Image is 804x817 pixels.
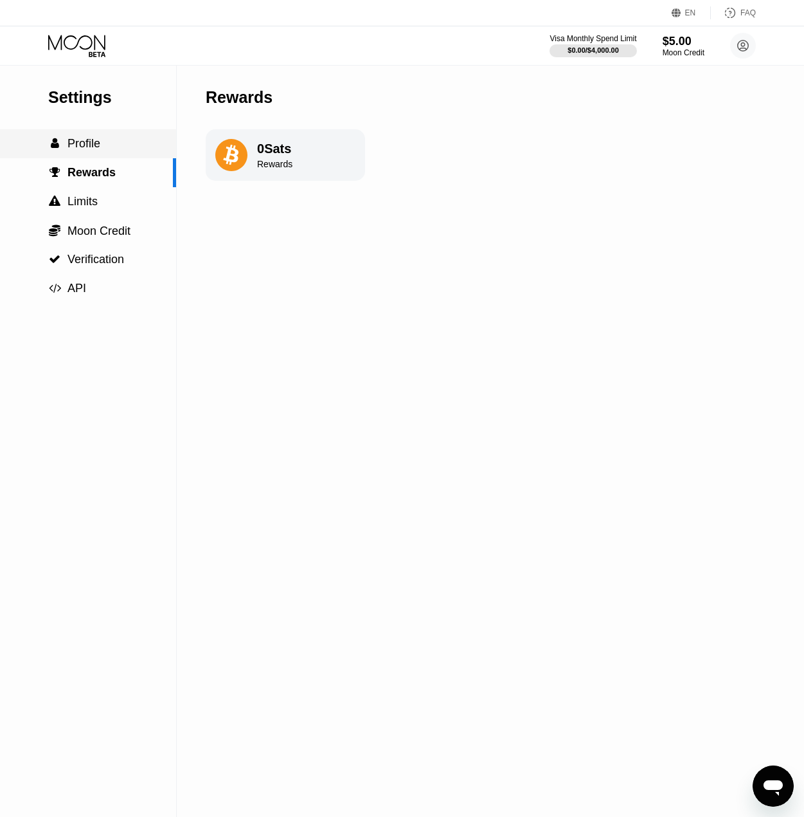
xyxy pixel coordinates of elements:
iframe: לחצן להפעלת חלון העברת הודעות, השיחה מתבצעת [753,766,794,807]
div: Moon Credit [663,48,704,57]
span: Limits [67,195,98,208]
span:  [49,196,60,207]
div: EN [672,6,711,19]
span: Verification [67,253,124,266]
div: 0 Sats [257,142,292,156]
div:  [48,167,61,178]
div:  [48,282,61,294]
span:  [49,282,61,294]
div: FAQ [711,6,756,19]
div: $5.00 [663,35,704,48]
div:  [48,196,61,207]
span: API [67,282,86,295]
span: Rewards [67,166,116,179]
span:  [49,224,60,237]
span:  [51,138,59,149]
span:  [49,253,60,265]
span: Moon Credit [67,225,130,237]
div: $0.00 / $4,000.00 [567,46,619,54]
div: Settings [48,88,176,107]
div: FAQ [740,8,756,17]
span:  [49,167,60,178]
span: Profile [67,137,100,150]
div:  [48,253,61,265]
div: Visa Monthly Spend Limit$0.00/$4,000.00 [549,34,636,57]
div: Visa Monthly Spend Limit [549,34,636,43]
div: Rewards [206,88,272,107]
div:  [48,224,61,237]
div: EN [685,8,696,17]
div: Rewards [257,159,292,169]
div:  [48,138,61,149]
div: $5.00Moon Credit [663,35,704,57]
